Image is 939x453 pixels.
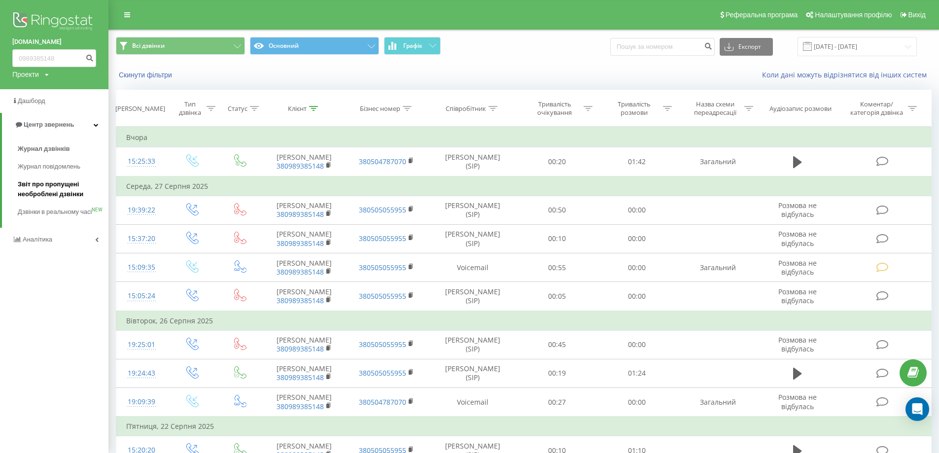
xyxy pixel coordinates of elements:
[403,42,422,49] span: Графік
[726,11,798,19] span: Реферальна програма
[597,359,676,387] td: 01:24
[176,100,204,117] div: Тип дзвінка
[597,330,676,359] td: 00:00
[446,105,486,113] div: Співробітник
[116,176,932,196] td: Середа, 27 Серпня 2025
[18,144,70,154] span: Журнал дзвінків
[12,49,96,67] input: Пошук за номером
[126,152,157,171] div: 15:25:33
[132,42,165,50] span: Всі дзвінки
[126,286,157,306] div: 15:05:24
[12,10,96,35] img: Ringostat logo
[597,196,676,224] td: 00:00
[778,229,817,247] span: Розмова не відбулась
[848,100,905,117] div: Коментар/категорія дзвінка
[428,388,517,417] td: Voicemail
[24,121,74,128] span: Центр звернень
[720,38,773,56] button: Експорт
[116,70,177,79] button: Скинути фільтри
[23,236,52,243] span: Аналiтика
[517,224,596,253] td: 00:10
[608,100,661,117] div: Тривалість розмови
[18,158,108,175] a: Журнал повідомлень
[428,282,517,311] td: [PERSON_NAME] (SIP)
[126,201,157,220] div: 19:39:22
[689,100,742,117] div: Назва схеми переадресації
[517,359,596,387] td: 00:19
[126,364,157,383] div: 19:24:43
[778,335,817,353] span: Розмова не відбулась
[769,105,832,113] div: Аудіозапис розмови
[517,147,596,176] td: 00:20
[517,330,596,359] td: 00:45
[12,70,39,79] div: Проекти
[428,224,517,253] td: [PERSON_NAME] (SIP)
[597,282,676,311] td: 00:00
[597,147,676,176] td: 01:42
[908,11,926,19] span: Вихід
[778,258,817,277] span: Розмова не відбулась
[517,388,596,417] td: 00:27
[277,209,324,219] a: 380989385148
[263,359,346,387] td: [PERSON_NAME]
[359,397,406,407] a: 380504787070
[428,196,517,224] td: [PERSON_NAME] (SIP)
[263,196,346,224] td: [PERSON_NAME]
[277,267,324,277] a: 380989385148
[277,296,324,305] a: 380989385148
[517,196,596,224] td: 00:50
[277,161,324,171] a: 380989385148
[597,224,676,253] td: 00:00
[517,253,596,282] td: 00:55
[2,113,108,137] a: Центр звернень
[359,291,406,301] a: 380505055955
[384,37,441,55] button: Графік
[610,38,715,56] input: Пошук за номером
[528,100,581,117] div: Тривалість очікування
[116,128,932,147] td: Вчора
[359,234,406,243] a: 380505055955
[359,205,406,214] a: 380505055955
[428,253,517,282] td: Voicemail
[250,37,379,55] button: Основний
[360,105,400,113] div: Бізнес номер
[115,105,165,113] div: [PERSON_NAME]
[359,340,406,349] a: 380505055955
[288,105,307,113] div: Клієнт
[277,239,324,248] a: 380989385148
[116,417,932,436] td: П’ятниця, 22 Серпня 2025
[359,263,406,272] a: 380505055955
[18,203,108,221] a: Дзвінки в реальному часіNEW
[597,388,676,417] td: 00:00
[126,258,157,277] div: 15:09:35
[126,335,157,354] div: 19:25:01
[263,388,346,417] td: [PERSON_NAME]
[277,344,324,353] a: 380989385148
[815,11,892,19] span: Налаштування профілю
[18,175,108,203] a: Звіт про пропущені необроблені дзвінки
[517,282,596,311] td: 00:05
[126,392,157,412] div: 19:09:39
[18,140,108,158] a: Журнал дзвінків
[263,253,346,282] td: [PERSON_NAME]
[778,201,817,219] span: Розмова не відбулась
[277,402,324,411] a: 380989385148
[676,147,759,176] td: Загальний
[762,70,932,79] a: Коли дані можуть відрізнятися вiд інших систем
[18,162,80,172] span: Журнал повідомлень
[359,368,406,378] a: 380505055955
[778,392,817,411] span: Розмова не відбулась
[597,253,676,282] td: 00:00
[428,330,517,359] td: [PERSON_NAME] (SIP)
[126,229,157,248] div: 15:37:20
[18,207,92,217] span: Дзвінки в реальному часі
[263,330,346,359] td: [PERSON_NAME]
[428,359,517,387] td: [PERSON_NAME] (SIP)
[778,287,817,305] span: Розмова не відбулась
[12,37,96,47] a: [DOMAIN_NAME]
[676,388,759,417] td: Загальний
[116,311,932,331] td: Вівторок, 26 Серпня 2025
[676,253,759,282] td: Загальний
[359,157,406,166] a: 380504787070
[228,105,247,113] div: Статус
